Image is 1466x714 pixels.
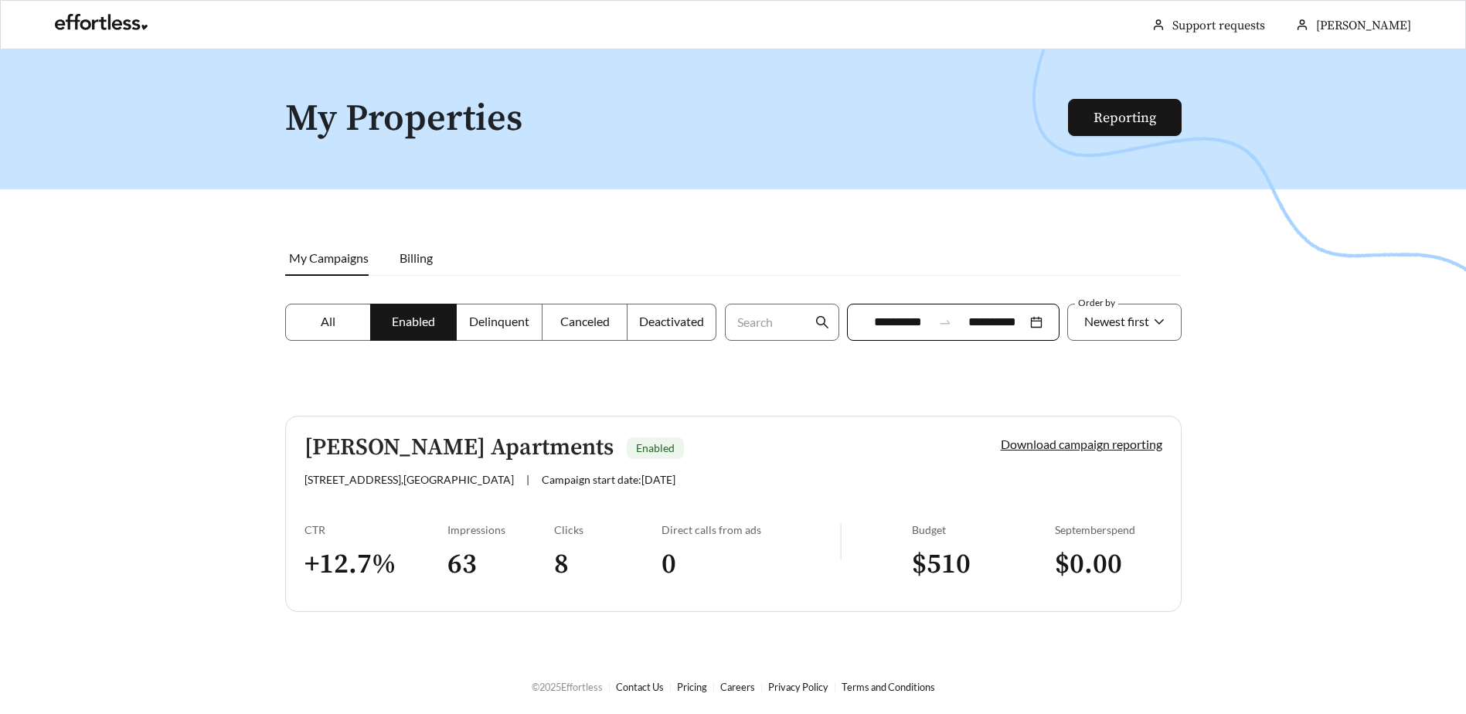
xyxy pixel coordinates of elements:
h3: $ 0.00 [1055,547,1162,582]
div: Direct calls from ads [662,523,840,536]
span: Billing [400,250,433,265]
span: Campaign start date: [DATE] [542,473,675,486]
span: [STREET_ADDRESS] , [GEOGRAPHIC_DATA] [304,473,514,486]
button: Reporting [1068,99,1182,136]
h3: 63 [447,547,555,582]
a: Reporting [1094,109,1156,127]
div: Impressions [447,523,555,536]
span: search [815,315,829,329]
div: Clicks [554,523,662,536]
h3: 8 [554,547,662,582]
div: September spend [1055,523,1162,536]
span: | [526,473,529,486]
span: [PERSON_NAME] [1316,18,1411,33]
span: Delinquent [469,314,529,328]
a: Support requests [1172,18,1265,33]
a: Download campaign reporting [1001,437,1162,451]
h5: [PERSON_NAME] Apartments [304,435,614,461]
span: Enabled [392,314,435,328]
h3: $ 510 [912,547,1055,582]
span: Newest first [1084,314,1149,328]
span: Deactivated [639,314,704,328]
span: My Campaigns [289,250,369,265]
div: CTR [304,523,447,536]
span: Canceled [560,314,610,328]
h3: + 12.7 % [304,547,447,582]
span: to [938,315,952,329]
img: line [840,523,842,560]
h3: 0 [662,547,840,582]
span: All [321,314,335,328]
h1: My Properties [285,99,1070,140]
span: Enabled [636,441,675,454]
a: [PERSON_NAME] ApartmentsEnabled[STREET_ADDRESS],[GEOGRAPHIC_DATA]|Campaign start date:[DATE]Downl... [285,416,1182,612]
div: Budget [912,523,1055,536]
span: swap-right [938,315,952,329]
